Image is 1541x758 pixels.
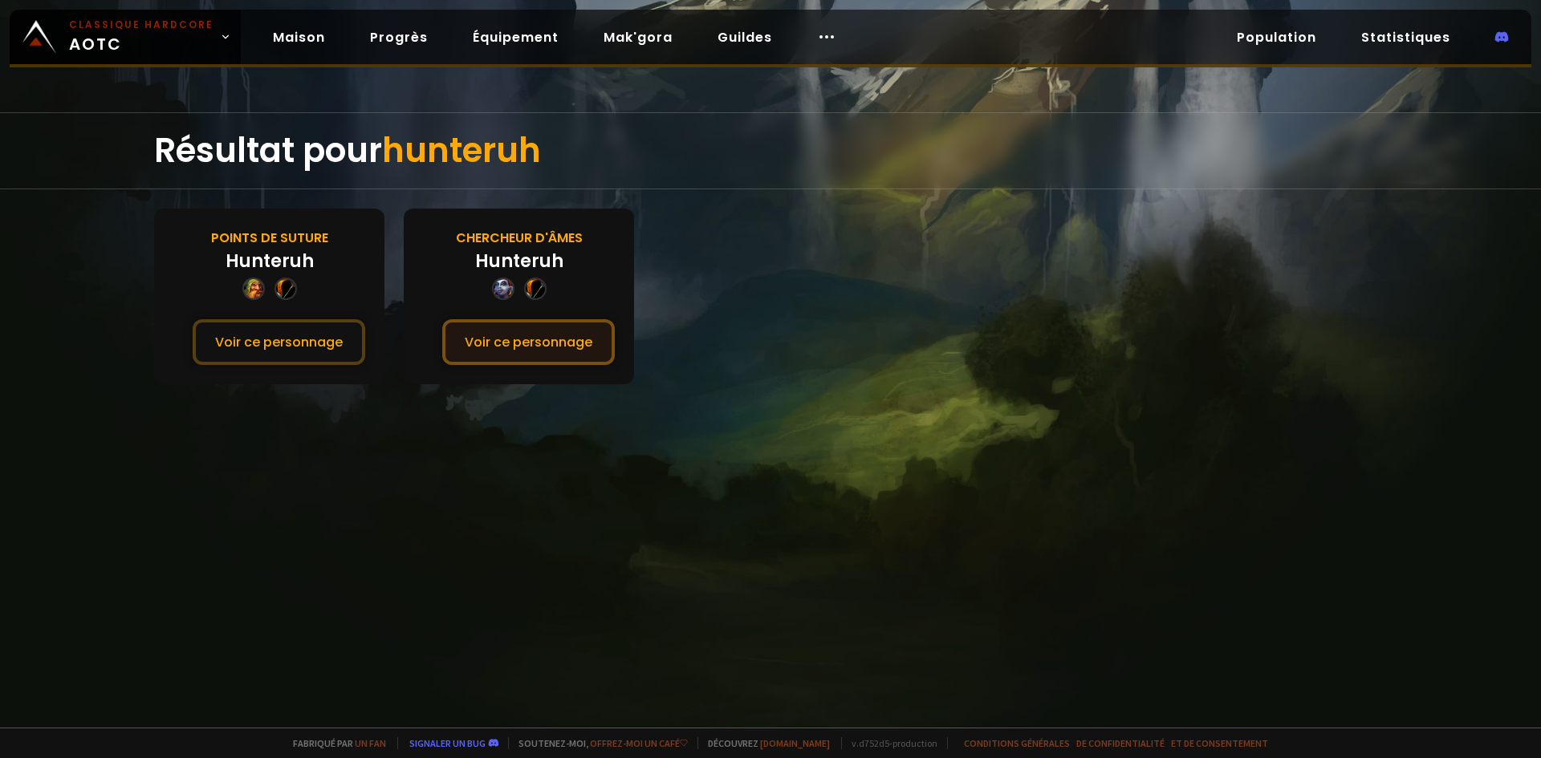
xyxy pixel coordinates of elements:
font: Population [1237,28,1316,47]
font: Classique Hardcore [69,18,213,31]
font: v. [852,737,859,749]
font: hunteruh [382,127,541,174]
button: Voir ce personnage [193,319,365,365]
font: Fabriqué par [293,737,353,749]
font: Hunteruh [475,249,563,274]
a: [DOMAIN_NAME] [760,737,830,749]
a: Population [1224,21,1329,54]
font: Chercheur d'âmes [456,229,583,247]
a: un fan [355,737,386,749]
button: Voir ce personnage [442,319,615,365]
font: Soutenez-moi, [518,737,588,749]
a: Guildes [705,21,785,54]
a: et de consentement [1171,737,1268,749]
a: Progrès [357,21,441,54]
a: Maison [260,21,338,54]
font: Statistiques [1361,28,1450,47]
font: Voir ce personnage [215,333,343,351]
font: production [892,737,937,749]
font: Voir ce personnage [465,333,592,351]
a: Statistiques [1348,21,1463,54]
font: Résultat pour [154,127,382,174]
a: Équipement [460,21,571,54]
a: offrez-moi un café [590,737,688,749]
font: Maison [273,28,325,47]
a: Mak'gora [591,21,685,54]
a: Signaler un bug [409,737,486,749]
a: Classique HardcoreAOTC [10,10,241,64]
a: de confidentialité [1076,737,1165,749]
font: Guildes [718,28,772,47]
font: Équipement [473,28,559,47]
font: Découvrez [708,737,758,749]
font: AOTC [69,33,122,55]
font: Hunteruh [226,249,314,274]
a: Conditions générales [964,737,1070,749]
font: Points de suture [211,229,328,247]
font: d752d5 [859,737,889,749]
font: - [889,737,892,749]
font: Mak'gora [604,28,673,47]
font: Progrès [370,28,428,47]
font: offrez-moi un café [590,737,680,749]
